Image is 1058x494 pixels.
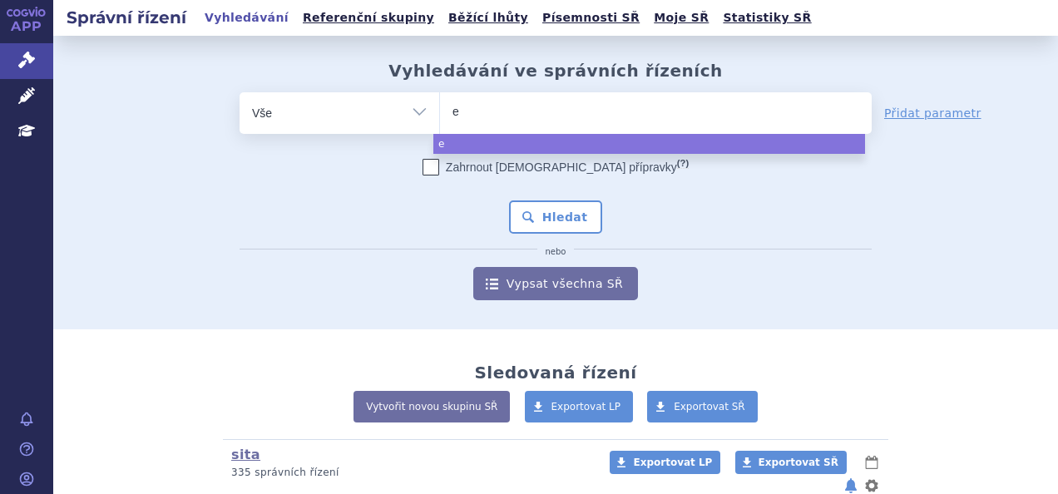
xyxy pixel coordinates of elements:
a: Vyhledávání [200,7,294,29]
a: Exportovat LP [525,391,634,422]
i: nebo [537,247,575,257]
a: Vytvořit novou skupinu SŘ [353,391,510,422]
span: Exportovat LP [633,457,712,468]
h2: Správní řízení [53,6,200,29]
p: 335 správních řízení [231,466,588,480]
button: lhůty [863,452,880,472]
h2: Sledovaná řízení [474,363,636,383]
abbr: (?) [677,158,689,169]
a: Moje SŘ [649,7,714,29]
span: Exportovat LP [551,401,621,412]
button: Hledat [509,200,603,234]
a: Přidat parametr [884,105,981,121]
a: Exportovat LP [610,451,720,474]
a: Písemnosti SŘ [537,7,645,29]
a: Vypsat všechna SŘ [473,267,638,300]
a: Exportovat SŘ [647,391,758,422]
a: Běžící lhůty [443,7,533,29]
span: Exportovat SŘ [674,401,745,412]
a: Statistiky SŘ [718,7,816,29]
label: Zahrnout [DEMOGRAPHIC_DATA] přípravky [423,159,689,175]
a: Referenční skupiny [298,7,439,29]
span: Exportovat SŘ [759,457,838,468]
a: sita [231,447,260,462]
a: Exportovat SŘ [735,451,847,474]
h2: Vyhledávání ve správních řízeních [388,61,723,81]
li: e [433,134,865,154]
